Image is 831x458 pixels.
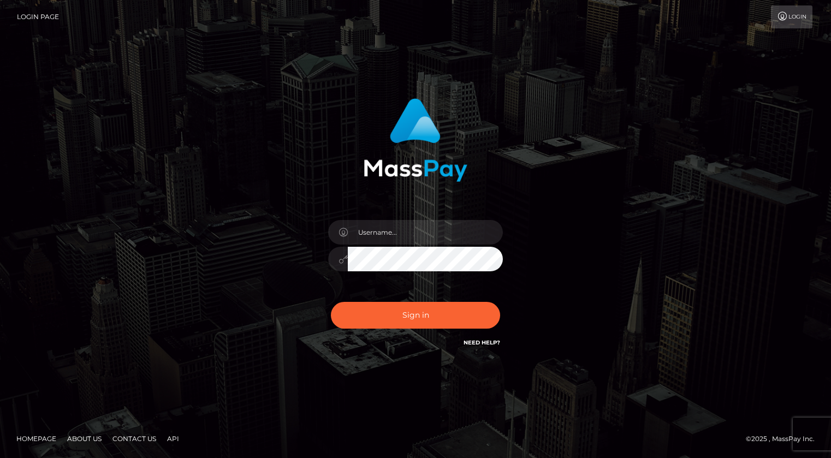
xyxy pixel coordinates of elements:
a: Contact Us [108,430,161,447]
input: Username... [348,220,503,245]
a: API [163,430,183,447]
button: Sign in [331,302,500,329]
a: Homepage [12,430,61,447]
a: Login [771,5,812,28]
a: About Us [63,430,106,447]
div: © 2025 , MassPay Inc. [746,433,823,445]
a: Login Page [17,5,59,28]
a: Need Help? [464,339,500,346]
img: MassPay Login [364,98,467,182]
